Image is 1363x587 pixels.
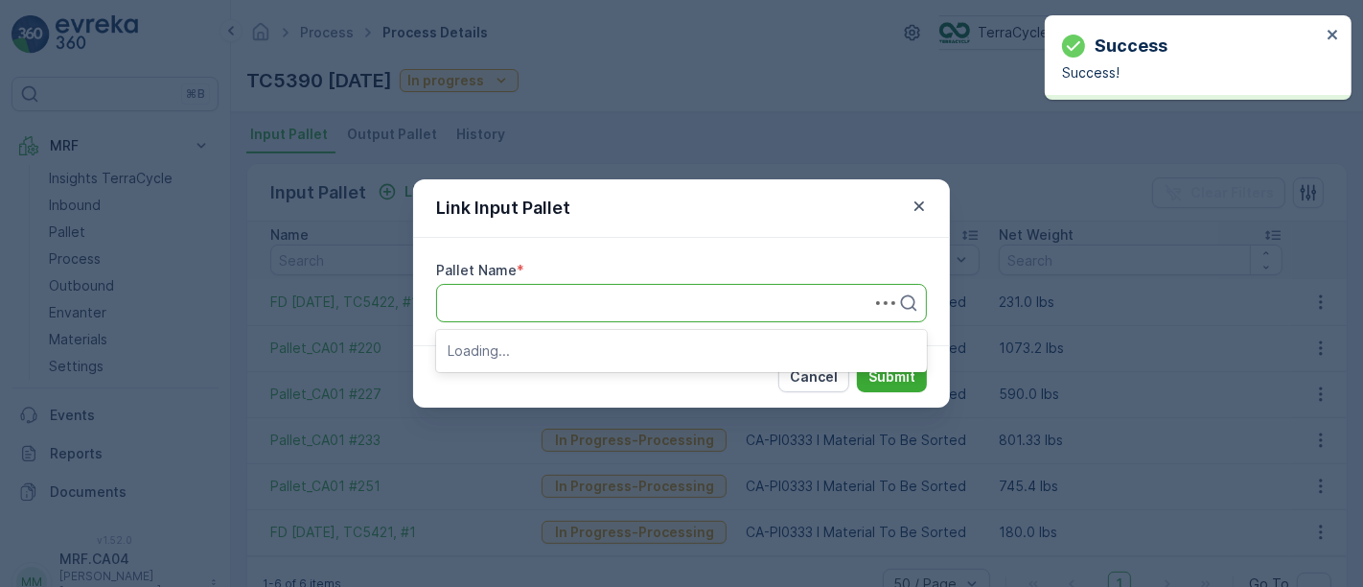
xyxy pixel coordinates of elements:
p: Success [1095,33,1167,59]
p: Submit [868,367,915,387]
label: Pallet Name [436,262,517,278]
button: Cancel [778,362,849,392]
p: Cancel [790,367,838,387]
p: Success! [1062,63,1321,82]
p: Loading... [448,341,915,361]
button: close [1327,27,1340,45]
p: Link Input Pallet [436,195,570,222]
button: Submit [857,362,927,392]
